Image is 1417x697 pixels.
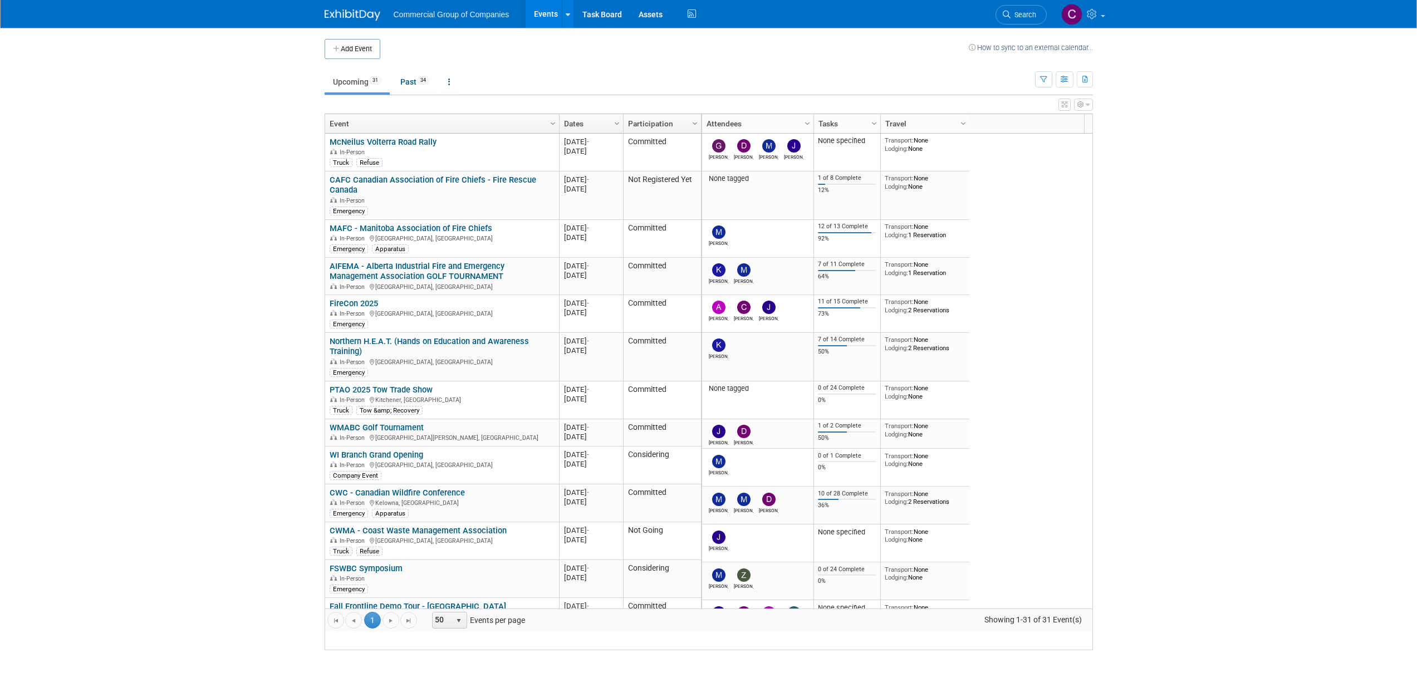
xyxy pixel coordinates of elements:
[885,298,914,306] span: Transport:
[330,396,337,402] img: In-Person Event
[564,601,618,611] div: [DATE]
[623,134,701,171] td: Committed
[340,499,368,507] span: In-Person
[801,114,813,131] a: Column Settings
[330,114,552,133] a: Event
[734,438,753,445] div: David West
[331,616,340,625] span: Go to the first page
[330,310,337,316] img: In-Person Event
[454,616,463,625] span: select
[356,547,383,556] div: Refuse
[587,224,589,232] span: -
[340,310,368,317] span: In-Person
[712,531,725,544] img: Jason Fast
[623,560,701,598] td: Considering
[818,348,876,356] div: 50%
[885,566,965,582] div: None None
[383,612,399,629] a: Go to the next page
[737,263,751,277] img: Mike Feduniw
[330,499,337,505] img: In-Person Event
[628,114,694,133] a: Participation
[759,153,778,160] div: Morgan MacKay
[818,310,876,318] div: 73%
[885,490,914,498] span: Transport:
[364,612,381,629] span: 1
[737,568,751,582] img: Zachary Button
[689,114,701,131] a: Column Settings
[969,43,1093,52] a: How to sync to an external calendar...
[330,223,492,233] a: MAFC - Manitoba Association of Fire Chiefs
[818,452,876,460] div: 0 of 1 Complete
[885,384,914,392] span: Transport:
[737,139,751,153] img: David West
[712,568,725,582] img: Mike Thomson
[712,301,725,314] img: Alexander Cafovski
[885,422,914,430] span: Transport:
[587,450,589,459] span: -
[885,298,965,314] div: None 2 Reservations
[330,563,403,573] a: FSWBC Symposium
[885,422,965,438] div: None None
[392,71,438,92] a: Past34
[330,406,352,415] div: Truck
[712,606,725,620] img: Jamie Zimmerman
[885,114,962,133] a: Travel
[400,612,417,629] a: Go to the last page
[587,423,589,431] span: -
[623,484,701,522] td: Committed
[564,450,618,459] div: [DATE]
[762,301,776,314] img: Jamie Zimmerman
[818,577,876,585] div: 0%
[818,298,876,306] div: 11 of 15 Complete
[885,392,908,400] span: Lodging:
[709,468,728,475] div: Mitch Mesenchuk
[587,175,589,184] span: -
[330,244,368,253] div: Emergency
[734,314,753,321] div: Cole Mattern
[737,493,751,506] img: Mike Thomson
[340,537,368,544] span: In-Person
[885,603,914,611] span: Transport:
[885,174,914,182] span: Transport:
[709,582,728,589] div: Mike Thomson
[564,233,618,242] div: [DATE]
[330,395,554,404] div: Kitchener, [GEOGRAPHIC_DATA]
[587,337,589,345] span: -
[996,5,1047,24] a: Search
[340,359,368,366] span: In-Person
[325,71,390,92] a: Upcoming31
[818,396,876,404] div: 0%
[564,563,618,573] div: [DATE]
[330,336,529,357] a: Northern H.E.A.T. (Hands on Education and Awareness Training)
[885,603,965,620] div: None None
[709,352,728,359] div: Kelly Mayhew
[330,261,504,282] a: AIFEMA - Alberta Industrial Fire and Emergency Management Association GOLF TOURNAMENT
[587,526,589,534] span: -
[587,564,589,572] span: -
[818,174,876,182] div: 1 of 8 Complete
[330,536,554,545] div: [GEOGRAPHIC_DATA], [GEOGRAPHIC_DATA]
[787,606,801,620] img: Richard Gale
[564,308,618,317] div: [DATE]
[330,547,352,556] div: Truck
[330,450,423,460] a: WI Branch Grand Opening
[885,336,965,352] div: None 2 Reservations
[712,455,725,468] img: Mitch Mesenchuk
[564,432,618,441] div: [DATE]
[330,197,337,203] img: In-Person Event
[623,446,701,484] td: Considering
[818,528,876,537] div: None specified
[709,153,728,160] div: Gregg Stockdale
[356,158,383,167] div: Refuse
[623,171,701,220] td: Not Registered Yet
[734,506,753,513] div: Mike Thomson
[709,438,728,445] div: Jason Fast
[885,174,965,190] div: None None
[885,452,965,468] div: None None
[612,119,621,128] span: Column Settings
[1061,4,1082,25] img: Cole Mattern
[564,346,618,355] div: [DATE]
[623,295,701,333] td: Committed
[325,9,380,21] img: ExhibitDay
[957,114,969,131] a: Column Settings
